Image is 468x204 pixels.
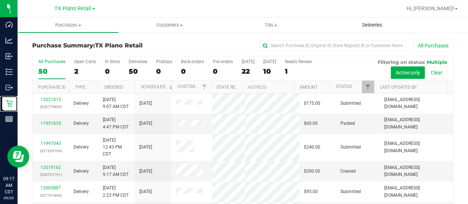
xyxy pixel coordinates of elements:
[413,39,453,52] button: All Purchases
[220,18,321,33] a: Tills
[216,85,255,90] a: State Registry ID
[139,168,152,175] span: [DATE]
[37,103,65,110] p: (328775800)
[352,22,392,28] span: Deliveries
[37,171,65,178] p: (328707791)
[304,120,318,127] span: $60.00
[129,67,147,76] div: 50
[5,53,13,60] inline-svg: Inbound
[336,84,352,89] a: Status
[38,85,66,90] a: Purchase ID
[129,59,147,64] div: Deliveries
[220,22,321,28] span: Tills
[384,96,449,110] span: [EMAIL_ADDRESS][DOMAIN_NAME]
[181,59,204,64] div: Back-orders
[304,144,320,151] span: $240.00
[38,59,65,64] div: All Purchases
[340,188,361,195] span: Submitted
[198,81,210,93] a: Filter
[384,140,449,154] span: [EMAIL_ADDRESS][DOMAIN_NAME]
[407,5,454,11] span: Hi, [PERSON_NAME]!
[304,168,320,175] span: $200.00
[18,18,119,33] a: Purchases
[139,120,152,127] span: [DATE]
[5,21,13,28] inline-svg: Dashboard
[73,188,89,195] span: Delivery
[103,116,129,130] span: [DATE] 4:47 PM CDT
[181,67,204,76] div: 0
[242,67,254,76] div: 22
[139,100,152,107] span: [DATE]
[3,176,14,195] p: 09:17 AM CDT
[41,165,61,170] a: 12019162
[304,100,320,107] span: $175.00
[41,185,61,190] a: 12005887
[285,67,312,76] div: 1
[213,59,233,64] div: Pre-orders
[378,59,425,65] span: Filtering on status:
[340,168,356,175] span: Created
[18,22,118,28] span: Purchases
[384,185,449,199] span: [EMAIL_ADDRESS][DOMAIN_NAME]
[384,116,449,130] span: [EMAIL_ADDRESS][DOMAIN_NAME]
[340,100,361,107] span: Submitted
[213,67,233,76] div: 0
[74,67,96,76] div: 2
[285,59,312,64] div: Needs Review
[177,84,200,89] a: Customer
[95,42,143,49] span: TX Plano Retail
[103,137,131,158] span: [DATE] 12:43 PM CDT
[5,84,13,91] inline-svg: Outbound
[119,22,220,28] span: Customers
[37,147,65,154] p: (327205704)
[139,188,152,195] span: [DATE]
[156,67,172,76] div: 0
[74,59,96,64] div: Open Carts
[7,146,29,168] iframe: Resource center
[427,59,447,65] span: Multiple
[103,164,129,178] span: [DATE] 9:17 AM CDT
[41,141,61,146] a: 11997043
[384,164,449,178] span: [EMAIL_ADDRESS][DOMAIN_NAME]
[41,97,61,102] a: 12021013
[105,67,120,76] div: 0
[304,188,318,195] span: $95.00
[299,85,318,90] a: Amount
[5,115,13,123] inline-svg: Reports
[242,81,294,93] th: Address
[141,84,174,89] a: Scheduled
[5,37,13,44] inline-svg: Analytics
[75,85,86,90] a: Type
[105,59,120,64] div: In Store
[260,40,406,51] input: Search Purchase ID, Original ID, State Registry ID or Customer Name...
[426,66,447,79] button: Clear
[73,100,89,107] span: Delivery
[104,85,123,90] a: Ordered
[5,68,13,76] inline-svg: Inventory
[38,67,65,76] div: 50
[340,144,361,151] span: Submitted
[73,144,89,151] span: Delivery
[391,66,425,79] button: Active only
[322,18,423,33] a: Deliveries
[362,81,374,93] a: Filter
[103,96,129,110] span: [DATE] 9:07 AM CDT
[139,144,152,151] span: [DATE]
[156,59,172,64] div: PickUps
[54,5,91,12] span: TX Plano Retail
[263,67,276,76] div: 10
[41,121,61,126] a: 11951635
[73,168,89,175] span: Delivery
[37,192,65,199] p: (327791869)
[5,100,13,107] inline-svg: Retail
[263,59,276,64] div: [DATE]
[3,195,14,201] p: 09/29
[73,120,89,127] span: Delivery
[103,185,129,199] span: [DATE] 2:23 PM CDT
[119,18,220,33] a: Customers
[380,85,417,90] a: Last Updated By
[32,42,173,49] h3: Purchase Summary:
[242,59,254,64] div: [DATE]
[340,120,355,127] span: Packed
